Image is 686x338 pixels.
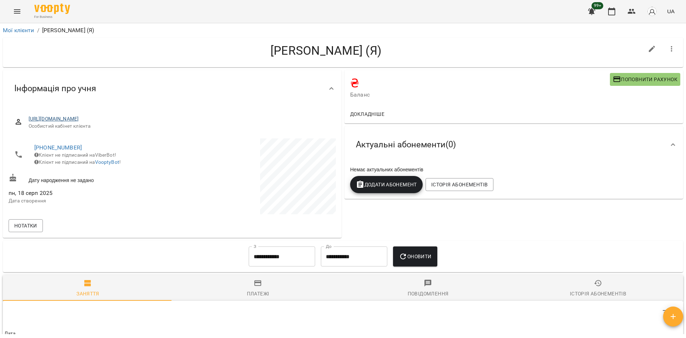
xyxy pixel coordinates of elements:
[347,108,387,121] button: Докладніше
[349,165,679,175] div: Немає актуальних абонементів
[29,116,79,122] a: [URL][DOMAIN_NAME]
[647,6,657,16] img: avatar_s.png
[3,301,683,324] div: Table Toolbar
[592,2,603,9] span: 99+
[9,197,171,205] p: Дата створення
[344,126,683,163] div: Актуальні абонементи(0)
[570,289,626,298] div: Історія абонементів
[350,110,384,118] span: Докладніше
[9,3,26,20] button: Menu
[42,26,94,35] p: [PERSON_NAME] (Я)
[350,76,610,90] h4: ₴
[4,329,16,338] div: Дата
[29,123,330,130] span: Особистий кабінет клієнта
[34,159,121,165] span: Клієнт не підписаний на !
[34,4,70,14] img: Voopty Logo
[14,83,96,94] span: Інформація про учня
[356,180,417,189] span: Додати Абонемент
[9,219,43,232] button: Нотатки
[34,152,116,158] span: Клієнт не підписаний на ViberBot!
[350,176,423,193] button: Додати Абонемент
[76,289,99,298] div: Заняття
[356,139,456,150] span: Актуальні абонементи ( 0 )
[14,221,37,230] span: Нотатки
[3,70,342,107] div: Інформація про учня
[34,144,82,151] a: [PHONE_NUMBER]
[426,178,493,191] button: Історія абонементів
[9,43,643,58] h4: [PERSON_NAME] (Я)
[4,329,682,338] span: Дата
[247,289,269,298] div: Платежі
[9,189,171,197] span: пн, 18 серп 2025
[3,27,34,34] a: Мої клієнти
[610,73,680,86] button: Поповнити рахунок
[350,90,610,99] span: Баланс
[408,289,449,298] div: Повідомлення
[399,252,431,261] span: Оновити
[431,180,488,189] span: Історія абонементів
[664,5,677,18] button: UA
[95,159,119,165] a: VooptyBot
[657,304,675,321] button: Фільтр
[667,8,675,15] span: UA
[7,172,172,185] div: Дату народження не задано
[3,26,683,35] nav: breadcrumb
[613,75,677,84] span: Поповнити рахунок
[34,15,70,19] span: For Business
[393,246,437,266] button: Оновити
[37,26,39,35] li: /
[4,329,16,338] div: Sort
